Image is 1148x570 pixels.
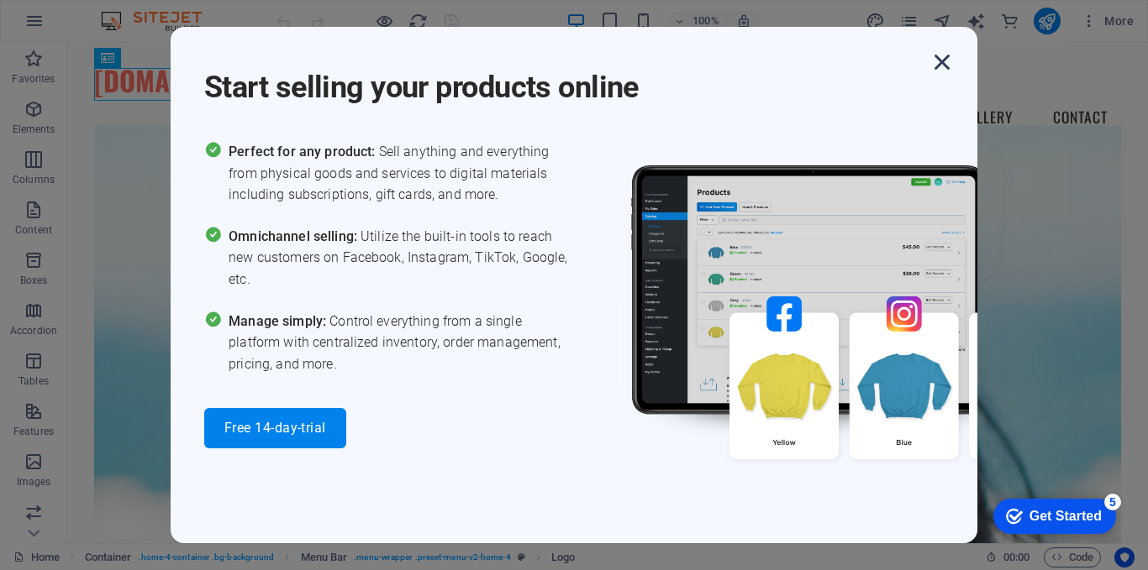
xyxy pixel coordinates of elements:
div: Get Started 5 items remaining, 0% complete [9,8,132,44]
span: Sell anything and everything from physical goods and services to digital materials including subs... [229,141,574,206]
img: promo_image.png [603,141,1108,508]
span: Control everything from a single platform with centralized inventory, order management, pricing, ... [229,311,574,375]
span: Utilize the built-in tools to reach new customers on Facebook, Instagram, TikTok, Google, etc. [229,226,574,290]
div: Get Started [45,18,118,34]
div: 5 [120,3,137,20]
span: Omnichannel selling: [229,228,361,244]
span: Perfect for any product: [229,144,378,159]
button: Free 14-day-trial [204,408,346,448]
span: Free 14-day-trial [224,421,326,435]
span: Manage simply: [229,313,329,329]
h1: Start selling your products online [204,47,927,107]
